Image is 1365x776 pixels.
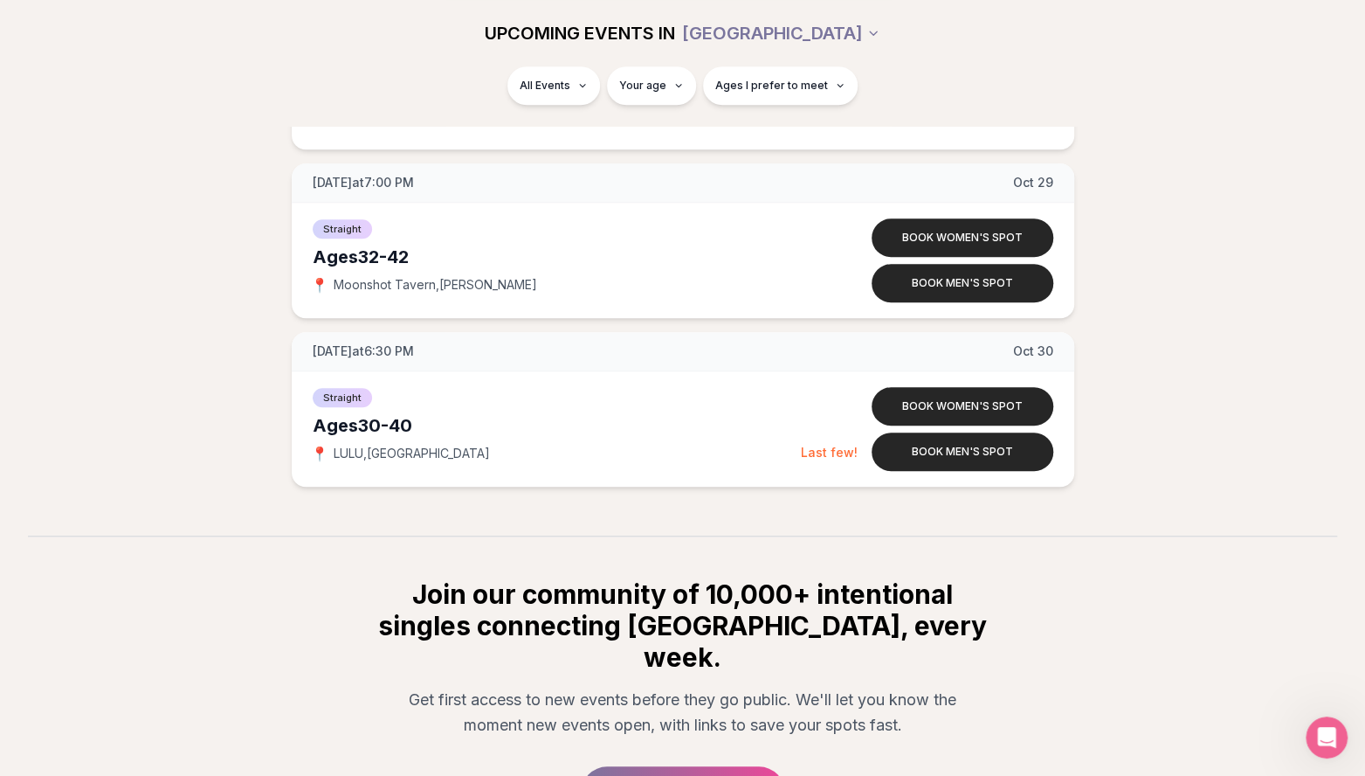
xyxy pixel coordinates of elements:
span: [DATE] at 6:30 PM [313,343,414,360]
span: 📍 [313,278,327,292]
span: Ages I prefer to meet [715,79,828,93]
span: Moonshot Tavern , [PERSON_NAME] [334,276,537,294]
span: LULU , [GEOGRAPHIC_DATA] [334,445,490,462]
button: All Events [507,66,600,105]
span: Your age [619,79,666,93]
span: All Events [520,79,570,93]
button: Book men's spot [872,264,1053,302]
span: Oct 29 [1013,174,1053,191]
span: [DATE] at 7:00 PM [313,174,414,191]
span: Oct 30 [1013,343,1053,360]
button: Book women's spot [872,218,1053,257]
h2: Join our community of 10,000+ intentional singles connecting [GEOGRAPHIC_DATA], every week. [376,579,990,673]
div: Ages 32-42 [313,245,805,269]
span: Straight [313,388,372,407]
button: Your age [607,66,696,105]
span: Last few! [801,445,858,460]
div: Ages 30-40 [313,413,801,438]
span: Straight [313,219,372,239]
button: Ages I prefer to meet [703,66,858,105]
p: Get first access to new events before they go public. We'll let you know the moment new events op... [390,687,976,738]
button: Book women's spot [872,387,1053,426]
span: 📍 [313,447,327,461]
button: [GEOGRAPHIC_DATA] [682,14,880,52]
button: Book men's spot [872,433,1053,471]
iframe: Intercom live chat [1306,717,1348,759]
span: UPCOMING EVENTS IN [485,21,675,45]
